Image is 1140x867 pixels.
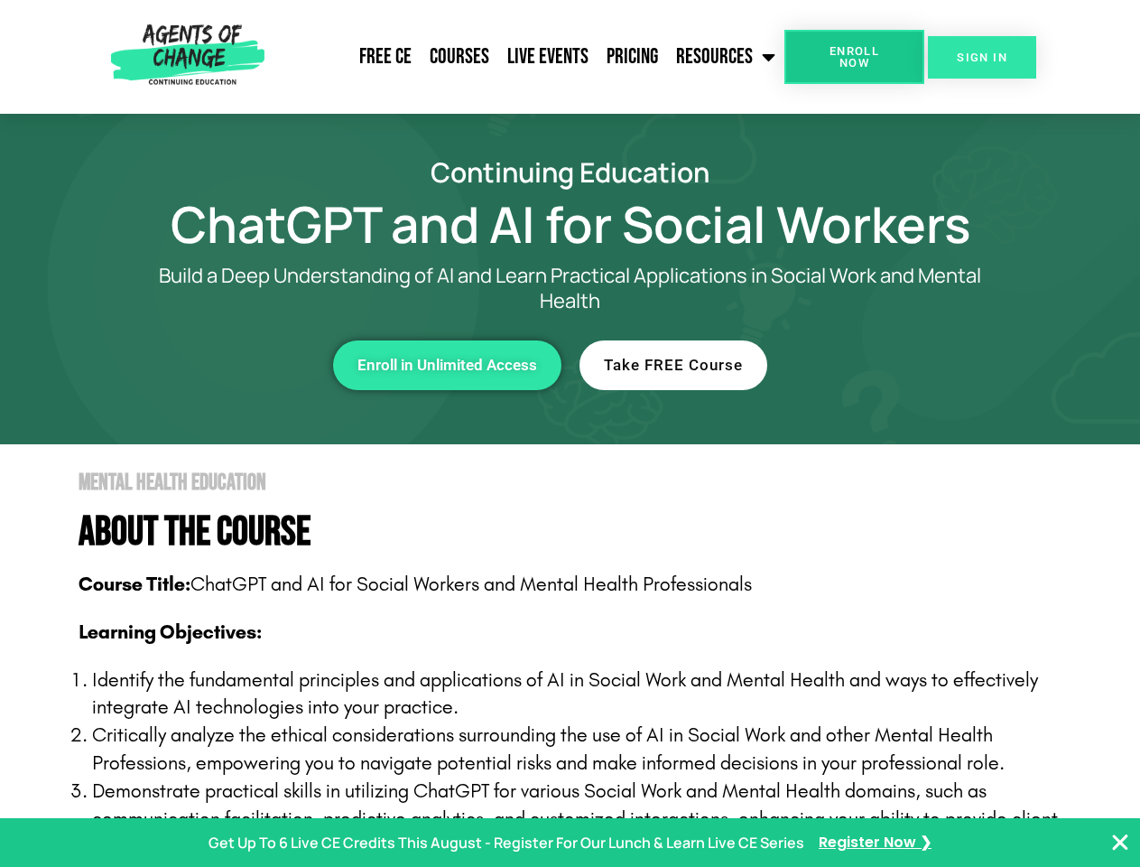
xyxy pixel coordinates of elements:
a: Free CE [350,34,421,79]
p: Get Up To 6 Live CE Credits This August - Register For Our Lunch & Learn Live CE Series [209,830,804,856]
h2: Mental Health Education [79,471,1085,494]
a: Enroll in Unlimited Access [333,340,561,390]
span: Take FREE Course [604,358,743,373]
p: Identify the fundamental principles and applications of AI in Social Work and Mental Health and w... [92,667,1085,722]
a: Live Events [498,34,598,79]
b: Course Title: [79,573,190,596]
nav: Menu [272,34,784,79]
h4: About The Course [79,512,1085,553]
p: Demonstrate practical skills in utilizing ChatGPT for various Social Work and Mental Health domai... [92,778,1085,861]
p: Build a Deep Understanding of AI and Learn Practical Applications in Social Work and Mental Health [128,263,1013,313]
a: Resources [667,34,784,79]
p: ChatGPT and AI for Social Workers and Mental Health Professionals [79,571,1085,599]
a: Courses [421,34,498,79]
a: SIGN IN [928,36,1036,79]
a: Register Now ❯ [819,830,931,856]
p: Critically analyze the ethical considerations surrounding the use of AI in Social Work and other ... [92,722,1085,778]
span: Enroll Now [813,45,895,69]
button: Close Banner [1109,832,1131,853]
h2: Continuing Education [56,159,1085,185]
span: Enroll in Unlimited Access [357,358,537,373]
span: SIGN IN [957,51,1007,63]
a: Pricing [598,34,667,79]
b: Learning Objectives: [79,620,262,644]
a: Enroll Now [784,30,924,84]
a: Take FREE Course [579,340,767,390]
h1: ChatGPT and AI for Social Workers [56,203,1085,245]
